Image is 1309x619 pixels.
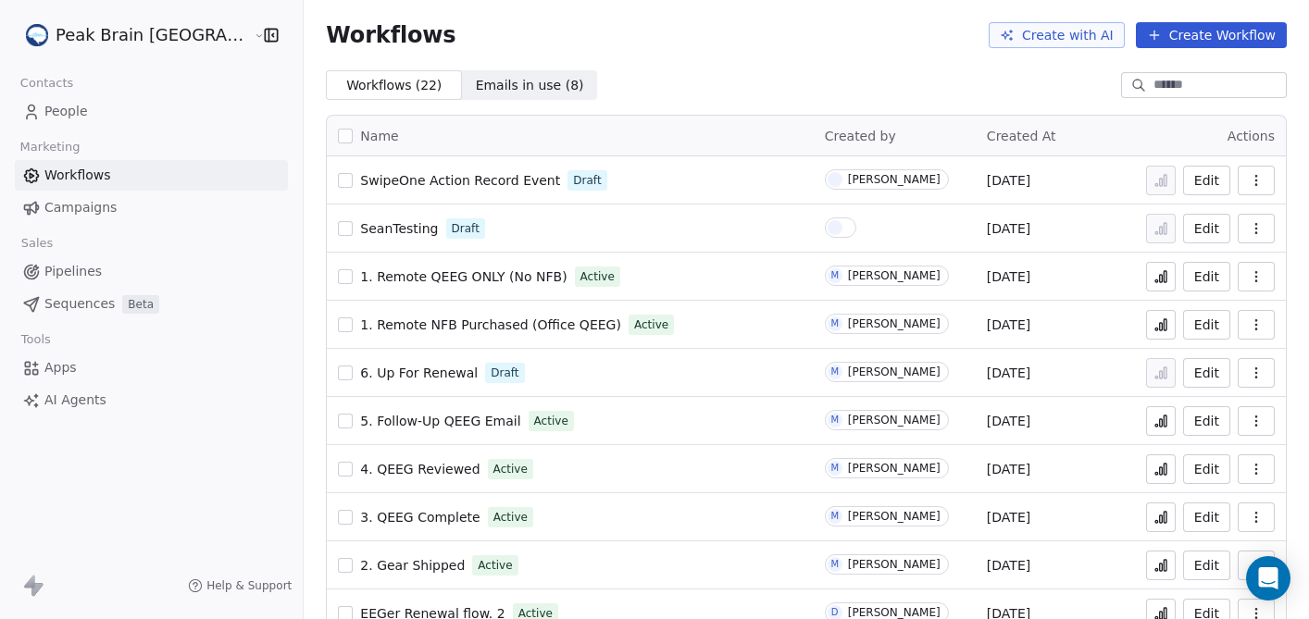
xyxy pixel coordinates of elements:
[12,133,88,161] span: Marketing
[534,413,568,429] span: Active
[122,295,159,314] span: Beta
[188,578,292,593] a: Help & Support
[15,385,288,415] a: AI Agents
[987,129,1056,143] span: Created At
[493,509,528,526] span: Active
[13,326,58,353] span: Tools
[44,262,102,281] span: Pipelines
[848,173,941,186] div: [PERSON_NAME]
[26,24,48,46] img: Peak%20Brain%20Logo.png
[15,192,288,223] a: Campaigns
[573,172,601,189] span: Draft
[12,69,81,97] span: Contacts
[848,606,941,619] div: [PERSON_NAME]
[987,364,1030,382] span: [DATE]
[13,229,61,257] span: Sales
[15,256,288,287] a: Pipelines
[634,316,668,333] span: Active
[1183,502,1230,532] button: Edit
[1136,22,1287,48] button: Create Workflow
[1183,454,1230,484] button: Edit
[830,461,839,476] div: M
[848,269,941,282] div: [PERSON_NAME]
[848,317,941,330] div: [PERSON_NAME]
[830,557,839,572] div: M
[491,365,518,381] span: Draft
[360,171,560,190] a: SwipeOne Action Record Event
[476,76,584,95] span: Emails in use ( 8 )
[830,509,839,524] div: M
[1183,262,1230,291] a: Edit
[987,171,1030,190] span: [DATE]
[360,556,465,575] a: 2. Gear Shipped
[15,160,288,191] a: Workflows
[44,390,106,410] span: AI Agents
[830,365,839,379] div: M
[44,102,88,121] span: People
[360,510,480,525] span: 3. QEEG Complete
[44,358,77,378] span: Apps
[360,412,520,430] a: 5. Follow-Up QEEG Email
[1183,166,1230,195] button: Edit
[360,462,480,477] span: 4. QEEG Reviewed
[360,508,480,526] a: 3. QEEG Complete
[360,269,567,284] span: 1. Remote QEEG ONLY (No NFB)
[15,289,288,319] a: SequencesBeta
[848,365,941,378] div: [PERSON_NAME]
[830,268,839,283] div: M
[15,353,288,383] a: Apps
[44,198,117,217] span: Campaigns
[44,166,111,185] span: Workflows
[1183,551,1230,580] a: Edit
[360,267,567,286] a: 1. Remote QEEG ONLY (No NFB)
[830,316,839,331] div: M
[987,316,1030,334] span: [DATE]
[360,364,478,382] a: 6. Up For Renewal
[360,414,520,428] span: 5. Follow-Up QEEG Email
[360,460,480,478] a: 4. QEEG Reviewed
[987,460,1030,478] span: [DATE]
[848,510,941,523] div: [PERSON_NAME]
[360,219,438,238] a: SeanTesting
[44,294,115,314] span: Sequences
[360,173,560,188] span: SwipeOne Action Record Event
[1183,406,1230,436] button: Edit
[326,22,455,48] span: Workflows
[22,19,240,51] button: Peak Brain [GEOGRAPHIC_DATA]
[848,462,941,475] div: [PERSON_NAME]
[360,316,621,334] a: 1. Remote NFB Purchased (Office QEEG)
[360,317,621,332] span: 1. Remote NFB Purchased (Office QEEG)
[1246,556,1290,600] div: Open Intercom Messenger
[989,22,1125,48] button: Create with AI
[987,556,1030,575] span: [DATE]
[452,220,480,237] span: Draft
[360,127,398,146] span: Name
[830,413,839,427] div: M
[56,23,249,47] span: Peak Brain [GEOGRAPHIC_DATA]
[478,557,512,574] span: Active
[493,461,528,477] span: Active
[580,268,615,285] span: Active
[987,508,1030,526] span: [DATE]
[987,412,1030,430] span: [DATE]
[825,129,896,143] span: Created by
[848,558,941,571] div: [PERSON_NAME]
[987,267,1030,286] span: [DATE]
[1183,310,1230,340] button: Edit
[360,221,438,236] span: SeanTesting
[360,558,465,573] span: 2. Gear Shipped
[360,365,478,380] span: 6. Up For Renewal
[206,578,292,593] span: Help & Support
[848,414,941,427] div: [PERSON_NAME]
[1183,358,1230,388] button: Edit
[15,96,288,127] a: People
[1183,214,1230,243] button: Edit
[987,219,1030,238] span: [DATE]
